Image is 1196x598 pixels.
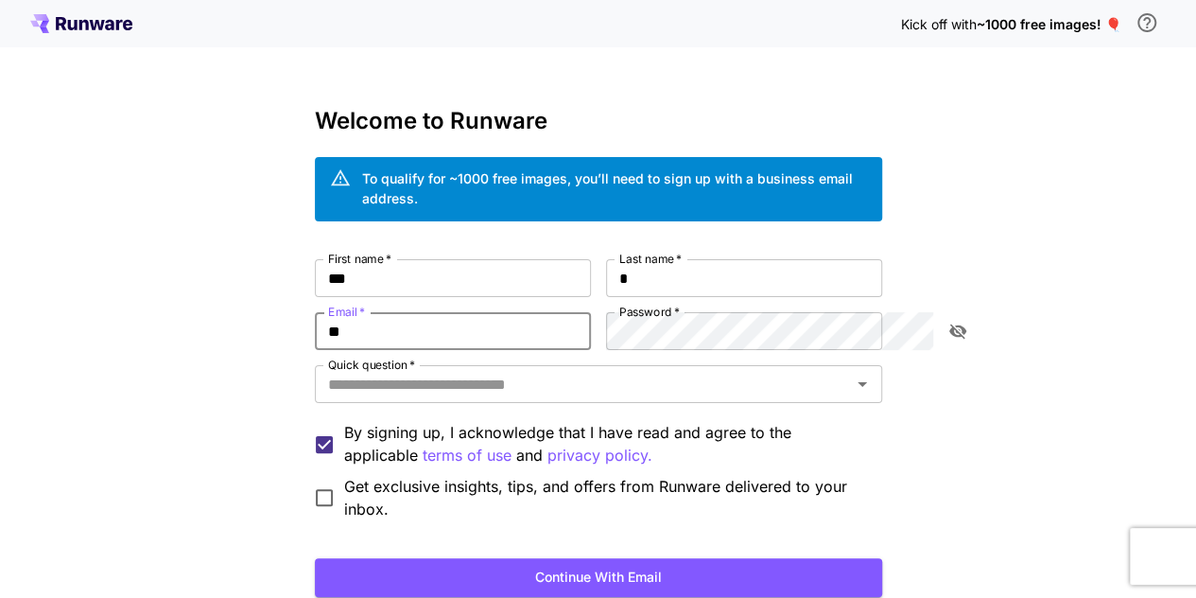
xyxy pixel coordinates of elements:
[315,558,882,597] button: Continue with email
[362,168,867,208] div: To qualify for ~1000 free images, you’ll need to sign up with a business email address.
[547,444,652,467] button: By signing up, I acknowledge that I have read and agree to the applicable terms of use and
[619,304,680,320] label: Password
[315,108,882,134] h3: Welcome to Runware
[547,444,652,467] p: privacy policy.
[941,314,975,348] button: toggle password visibility
[976,16,1120,32] span: ~1000 free images! 🎈
[900,16,976,32] span: Kick off with
[423,444,511,467] button: By signing up, I acknowledge that I have read and agree to the applicable and privacy policy.
[328,357,415,373] label: Quick question
[849,371,875,397] button: Open
[344,475,867,520] span: Get exclusive insights, tips, and offers from Runware delivered to your inbox.
[619,251,682,267] label: Last name
[344,421,867,467] p: By signing up, I acknowledge that I have read and agree to the applicable and
[423,444,511,467] p: terms of use
[328,251,391,267] label: First name
[1128,4,1166,42] button: In order to qualify for free credit, you need to sign up with a business email address and click ...
[328,304,365,320] label: Email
